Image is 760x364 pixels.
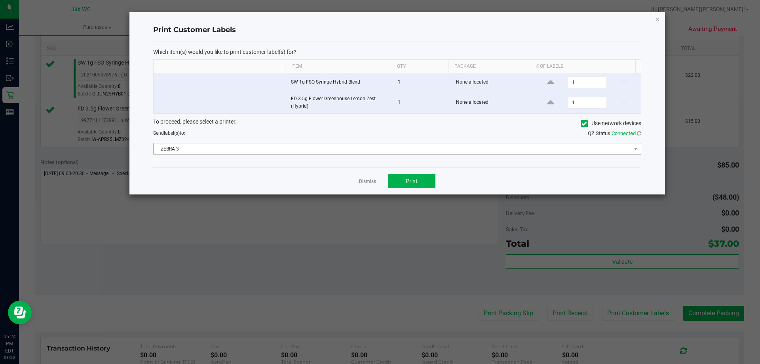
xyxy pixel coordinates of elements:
[393,73,451,92] td: 1
[285,60,391,73] th: Item
[451,92,534,113] td: None allocated
[448,60,530,73] th: Package
[153,25,641,35] h4: Print Customer Labels
[451,73,534,92] td: None allocated
[588,130,641,136] span: QZ Status:
[286,73,393,92] td: SW 1g FSO Syringe Hybrid Blend
[154,143,631,154] span: ZEBRA-3
[388,174,435,188] button: Print
[286,92,393,113] td: FD 3.5g Flower Greenhouse Lemon Zest (Hybrid)
[359,178,376,185] a: Dismiss
[153,48,641,55] p: Which item(s) would you like to print customer label(s) for?
[393,92,451,113] td: 1
[153,130,185,136] span: Send to:
[147,118,647,130] div: To proceed, please select a printer.
[530,60,635,73] th: # of labels
[8,301,32,324] iframe: Resource center
[406,178,418,184] span: Print
[581,119,641,128] label: Use network devices
[612,130,636,136] span: Connected
[164,130,180,136] span: label(s)
[391,60,448,73] th: Qty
